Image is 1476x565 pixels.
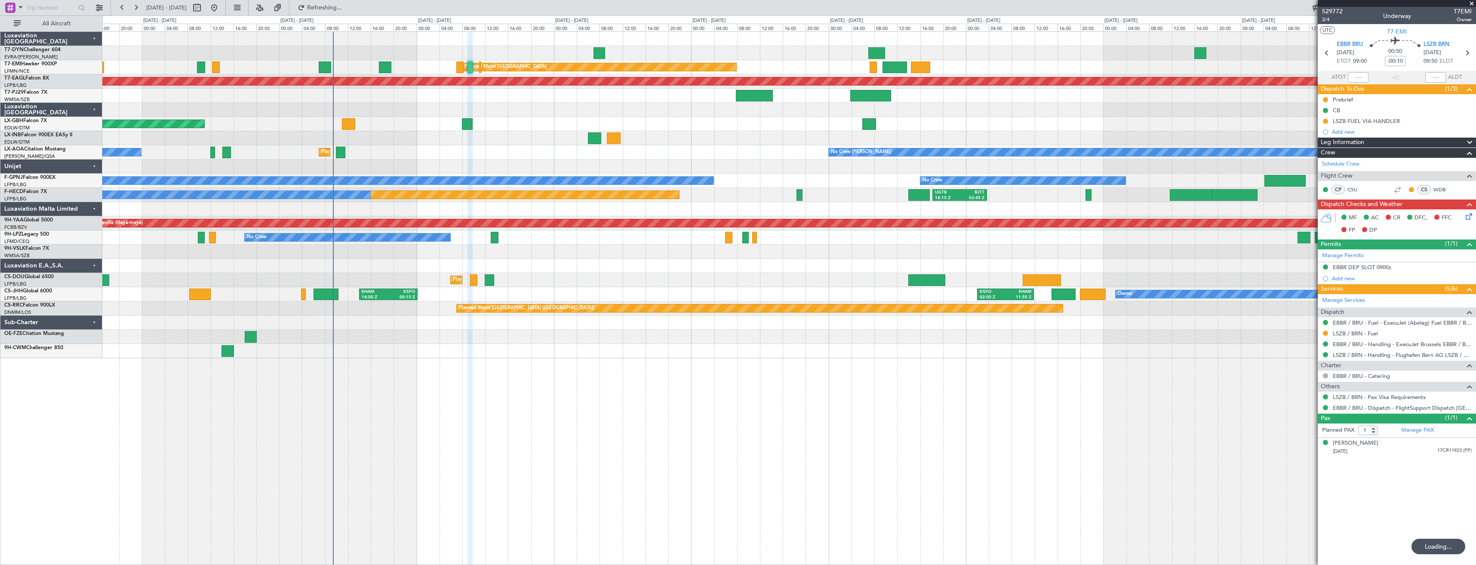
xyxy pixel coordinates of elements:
[1332,128,1472,135] div: Add new
[980,295,1006,301] div: 02:00 Z
[4,232,22,237] span: 9H-LPZ
[453,273,588,286] div: Planned Maint [GEOGRAPHIC_DATA] ([GEOGRAPHIC_DATA])
[1387,27,1407,36] span: T7-EMI
[1322,426,1354,435] label: Planned PAX
[1321,200,1402,209] span: Dispatch Checks and Weather
[1424,49,1441,57] span: [DATE]
[783,24,806,31] div: 16:00
[1103,24,1126,31] div: 00:00
[4,47,61,52] a: T7-DYNChallenger 604
[1333,107,1340,114] div: CB
[4,132,21,138] span: LX-INB
[9,17,93,31] button: All Aircraft
[165,24,188,31] div: 04:00
[1388,47,1402,56] span: 00:50
[464,61,547,74] div: Planned Maint [GEOGRAPHIC_DATA]
[1035,24,1058,31] div: 12:00
[4,96,30,103] a: WMSA/SZB
[1445,239,1458,248] span: (1/1)
[4,295,27,301] a: LFPB/LBG
[4,196,27,202] a: LFPB/LBG
[1333,393,1426,401] a: LSZB / BRN - Pax Visa Requirements
[1433,186,1453,193] a: WDB
[1322,252,1364,260] a: Manage Permits
[943,24,966,31] div: 20:00
[1195,24,1218,31] div: 16:00
[1322,16,1343,23] span: 2/4
[4,303,55,308] a: CS-RRCFalcon 900LX
[234,24,256,31] div: 16:00
[1321,84,1364,94] span: Dispatch To-Dos
[307,5,343,11] span: Refreshing...
[1332,275,1472,282] div: Add new
[321,146,457,159] div: Planned Maint [GEOGRAPHIC_DATA] ([GEOGRAPHIC_DATA])
[1321,382,1340,392] span: Others
[1417,185,1431,194] div: CS
[668,24,691,31] div: 20:00
[1006,289,1031,295] div: EHAM
[1333,341,1472,348] a: EBBR / BRU - Handling - ExecuJet Brussels EBBR / BRU
[1445,284,1458,293] span: (5/6)
[1348,72,1368,83] input: --:--
[1454,7,1472,16] span: T7EMI
[1337,49,1354,57] span: [DATE]
[4,189,23,194] span: F-HECD
[623,24,646,31] div: 12:00
[4,147,24,152] span: LX-AOA
[26,1,76,14] input: Trip Number
[485,24,508,31] div: 12:00
[1331,73,1346,82] span: ATOT
[4,118,23,123] span: LX-GBH
[1442,214,1451,222] span: FFC
[96,24,119,31] div: 16:00
[920,24,943,31] div: 16:00
[691,24,714,31] div: 00:00
[1369,226,1377,235] span: DP
[4,47,24,52] span: T7-DYN
[1333,264,1391,271] div: EBBR DEP SLOT 0900z
[348,24,371,31] div: 12:00
[4,281,27,287] a: LFPB/LBG
[935,190,959,196] div: UGTB
[4,82,27,89] a: LFPB/LBG
[1401,426,1434,435] a: Manage PAX
[1218,24,1240,31] div: 20:00
[935,195,959,201] div: 18:15 Z
[280,17,314,25] div: [DATE] - [DATE]
[4,175,23,180] span: F-GPNJ
[1321,171,1353,181] span: Flight Crew
[4,90,24,95] span: T7-PJ29
[143,17,176,25] div: [DATE] - [DATE]
[4,181,27,188] a: LFPB/LBG
[1322,7,1343,16] span: 529772
[1264,24,1286,31] div: 04:00
[1012,24,1034,31] div: 08:00
[1333,117,1400,125] div: LSZB FUEL VIA HANDLER
[1321,240,1341,249] span: Permits
[1322,160,1359,169] a: Schedule Crew
[119,24,142,31] div: 20:00
[294,1,345,15] button: Refreshing...
[1309,24,1332,31] div: 12:00
[1445,413,1458,422] span: (1/1)
[1353,57,1367,66] span: 09:00
[1333,372,1390,380] a: EBBR / BRU - Catering
[806,24,828,31] div: 20:00
[989,24,1012,31] div: 04:00
[4,189,47,194] a: F-HECDFalcon 7X
[1333,319,1472,326] a: EBBR / BRU - Fuel - ExecuJet (Abelag) Fuel EBBR / BRU
[247,231,267,244] div: No Crew
[692,17,726,25] div: [DATE] - [DATE]
[967,17,1000,25] div: [DATE] - [DATE]
[4,61,57,67] a: T7-EMIHawker 900XP
[4,68,30,74] a: LFMN/NCE
[256,24,279,31] div: 20:00
[4,274,54,279] a: CS-DOUGlobal 6500
[1320,26,1335,34] button: UTC
[388,289,415,295] div: KSFO
[4,238,29,245] a: LFMD/CEQ
[4,252,30,259] a: WMSA/SZB
[1321,138,1364,147] span: Leg Information
[1349,214,1357,222] span: MF
[1393,214,1400,222] span: CR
